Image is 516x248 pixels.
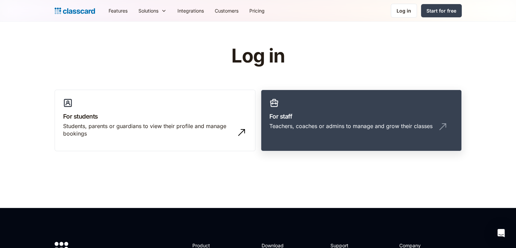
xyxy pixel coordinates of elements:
[261,90,462,152] a: For staffTeachers, coaches or admins to manage and grow their classes
[138,7,158,14] div: Solutions
[493,225,509,241] div: Open Intercom Messenger
[63,112,247,121] h3: For students
[391,4,417,18] a: Log in
[63,122,233,138] div: Students, parents or guardians to view their profile and manage bookings
[55,90,255,152] a: For studentsStudents, parents or guardians to view their profile and manage bookings
[269,112,453,121] h3: For staff
[209,3,244,18] a: Customers
[150,46,366,67] h1: Log in
[397,7,411,14] div: Log in
[244,3,270,18] a: Pricing
[133,3,172,18] div: Solutions
[421,4,462,17] a: Start for free
[55,6,95,16] a: home
[426,7,456,14] div: Start for free
[269,122,433,130] div: Teachers, coaches or admins to manage and grow their classes
[103,3,133,18] a: Features
[172,3,209,18] a: Integrations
